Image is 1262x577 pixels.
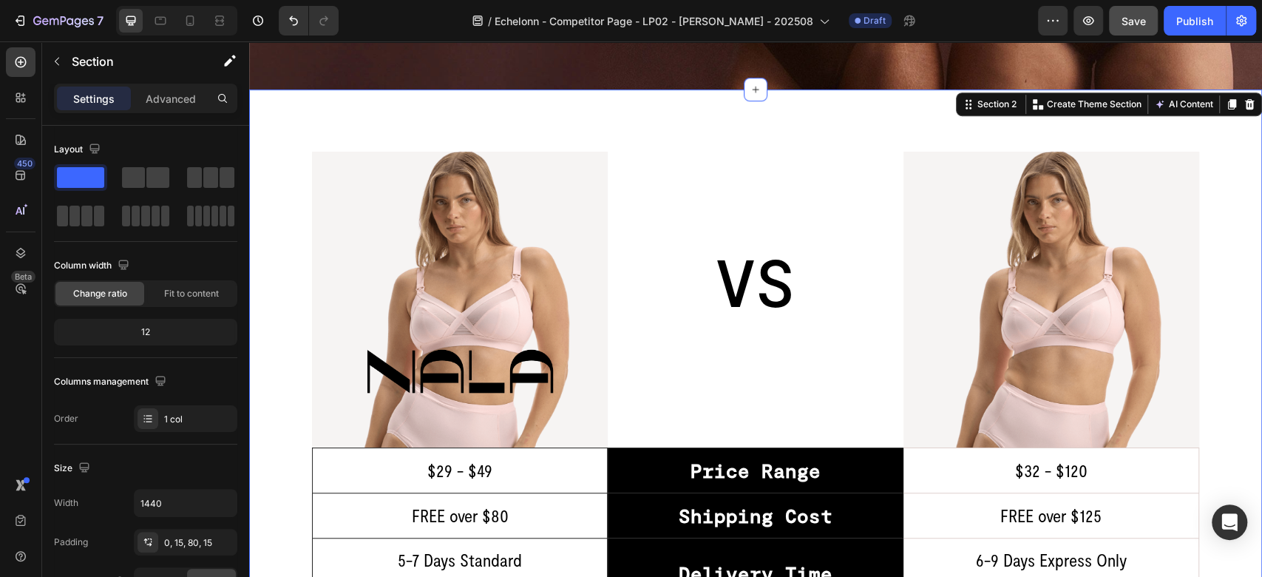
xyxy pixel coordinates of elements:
[54,412,78,425] div: Order
[798,56,892,70] p: Create Theme Section
[97,12,104,30] p: 7
[654,110,950,406] img: 99_33b99470-4d54-44d2-8261-dc9e5c2bbabc.png
[65,461,356,487] p: FREE over $80
[725,56,770,70] div: Section 2
[73,91,115,107] p: Settings
[6,6,110,36] button: 7
[488,13,492,29] span: /
[57,322,234,343] div: 12
[1122,15,1146,27] span: Save
[360,517,653,546] p: Delivery Time
[360,189,653,289] p: VS
[279,6,339,36] div: Undo/Redo
[656,505,948,559] p: 6-9 Days Express Only From [GEOGRAPHIC_DATA] via DHL
[65,505,356,559] p: 5-7 Days Standard 2-4 Days Express
[73,287,127,300] span: Change ratio
[1164,6,1226,36] button: Publish
[11,271,35,283] div: Beta
[164,287,219,300] span: Fit to content
[249,41,1262,577] iframe: Design area
[902,54,967,72] button: AI Content
[864,14,886,27] span: Draft
[54,140,104,160] div: Layout
[656,416,948,442] p: $32 - $120
[656,461,948,487] p: FREE over $125
[14,158,35,169] div: 450
[54,459,93,479] div: Size
[360,459,653,488] p: Shipping Cost
[54,496,78,510] div: Width
[65,416,356,442] p: $29 - $49
[54,256,132,276] div: Column width
[72,53,193,70] p: Section
[146,91,196,107] p: Advanced
[699,316,906,362] img: gempages_579564021968011873-c8bf5470-e86d-4120-b24b-e362408f1e63.svg
[495,13,813,29] span: Echelonn - Competitor Page - LP02 - [PERSON_NAME] - 202508
[1109,6,1158,36] button: Save
[1212,505,1247,540] div: Open Intercom Messenger
[164,413,234,426] div: 1 col
[1176,13,1213,29] div: Publish
[164,536,234,550] div: 0, 15, 80, 15
[135,490,237,516] input: Auto
[54,372,169,392] div: Columns management
[360,414,653,443] p: Price Range
[54,536,88,549] div: Padding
